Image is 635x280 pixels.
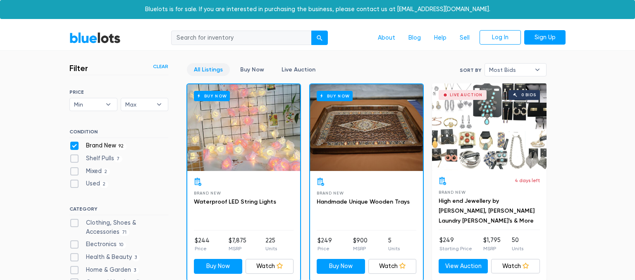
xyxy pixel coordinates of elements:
[187,84,300,171] a: Buy Now
[265,245,277,252] p: Units
[194,191,221,195] span: Brand New
[100,98,117,111] b: ▾
[353,236,368,253] li: $900
[453,30,476,46] a: Sell
[515,177,540,184] p: 4 days left
[171,31,312,45] input: Search for inventory
[512,245,523,252] p: Units
[102,168,110,175] span: 2
[388,245,400,252] p: Units
[132,254,140,261] span: 3
[450,93,482,97] div: Live Auction
[388,236,400,253] li: 5
[117,242,126,249] span: 10
[114,156,122,162] span: 7
[125,98,153,111] span: Max
[524,30,566,45] a: Sign Up
[150,98,168,111] b: ▾
[69,253,140,262] label: Health & Beauty
[353,245,368,252] p: MSRP
[131,267,139,274] span: 3
[187,63,230,76] a: All Listings
[69,167,110,176] label: Mixed
[69,266,139,275] label: Home & Garden
[371,30,402,46] a: About
[69,154,122,163] label: Shelf Pulls
[489,64,530,76] span: Most Bids
[480,30,521,45] a: Log In
[310,84,423,171] a: Buy Now
[69,240,126,249] label: Electronics
[317,245,332,252] p: Price
[512,236,523,252] li: 50
[317,91,353,101] h6: Buy Now
[100,181,108,188] span: 2
[69,218,168,236] label: Clothing, Shoes & Accessories
[69,63,88,73] h3: Filter
[439,236,472,252] li: $249
[439,259,488,274] a: View Auction
[194,259,242,274] a: Buy Now
[194,91,230,101] h6: Buy Now
[275,63,322,76] a: Live Auction
[153,63,168,70] a: Clear
[439,197,535,224] a: High end Jewellery by [PERSON_NAME], [PERSON_NAME] Laundry [PERSON_NAME]'s & More
[229,236,246,253] li: $7,875
[69,32,121,44] a: BlueLots
[74,98,101,111] span: Min
[368,259,417,274] a: Watch
[460,66,481,74] label: Sort By
[402,30,427,46] a: Blog
[317,191,344,195] span: Brand New
[521,93,536,97] div: 0 bids
[317,198,410,205] a: Handmade Unique Wooden Trays
[69,89,168,95] h6: PRICE
[195,245,210,252] p: Price
[69,141,127,150] label: Brand New
[483,245,501,252] p: MSRP
[116,143,127,150] span: 92
[229,245,246,252] p: MSRP
[439,190,466,195] span: Brand New
[194,198,276,205] a: Waterproof LED String Lights
[483,236,501,252] li: $1,795
[317,236,332,253] li: $249
[69,206,168,215] h6: CATEGORY
[317,259,365,274] a: Buy Now
[427,30,453,46] a: Help
[432,83,547,170] a: Live Auction 0 bids
[119,229,129,236] span: 71
[69,179,108,188] label: Used
[195,236,210,253] li: $244
[69,129,168,138] h6: CONDITION
[265,236,277,253] li: 225
[246,259,294,274] a: Watch
[491,259,540,274] a: Watch
[529,64,546,76] b: ▾
[233,63,271,76] a: Buy Now
[439,245,472,252] p: Starting Price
